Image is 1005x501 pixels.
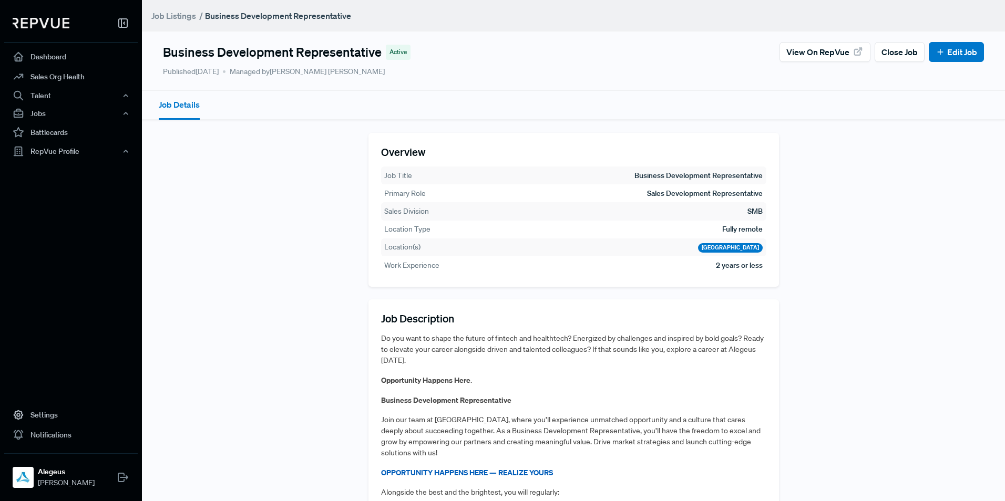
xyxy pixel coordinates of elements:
button: Talent [4,87,138,105]
td: Business Development Representative [634,170,763,182]
th: Location Type [384,223,431,235]
span: Active [389,47,407,57]
strong: Alegeus [38,466,95,477]
a: AlegeusAlegeus[PERSON_NAME] [4,453,138,493]
td: Fully remote [722,223,763,235]
a: Job Listings [151,9,196,22]
button: RepVue Profile [4,142,138,160]
a: Battlecards [4,122,138,142]
strong: OPPORTUNITY HAPPENS HERE — REALIZE YOURS [381,467,553,477]
h5: Job Description [381,312,766,325]
span: View on RepVue [786,46,849,58]
p: Published [DATE] [163,66,219,77]
td: 2 years or less [715,259,763,272]
td: SMB [747,205,763,217]
th: Work Experience [384,259,440,272]
span: . [470,375,472,385]
span: Alongside the best and the brightest, you will regularly: [381,487,559,497]
span: Do you want to shape the future of fintech and healthtech? Energized by challenges and inspired b... [381,333,764,365]
th: Job Title [384,170,413,182]
button: View on RepVue [780,42,870,62]
a: Sales Org Health [4,67,138,87]
span: Close Job [881,46,918,58]
a: Edit Job [936,46,977,58]
span: [PERSON_NAME] [38,477,95,488]
th: Primary Role [384,187,426,200]
th: Location(s) [384,241,421,253]
span: Managed by [PERSON_NAME] [PERSON_NAME] [223,66,385,77]
h4: Business Development Representative [163,45,382,60]
button: Edit Job [929,42,984,62]
span: / [199,11,203,21]
img: RepVue [13,18,69,28]
td: Sales Development Representative [647,187,763,200]
button: Job Details [159,91,200,120]
button: Jobs [4,105,138,122]
div: [GEOGRAPHIC_DATA] [698,243,763,253]
a: Dashboard [4,47,138,67]
button: Close Job [875,42,925,62]
strong: Opportunity Happens Here [381,375,470,385]
strong: Business Development Representative [381,395,511,405]
strong: Business Development Representative [205,11,351,21]
a: Settings [4,405,138,425]
th: Sales Division [384,205,429,217]
h5: Overview [381,145,766,158]
a: Notifications [4,425,138,445]
img: Alegeus [15,469,32,486]
span: Join our team at [GEOGRAPHIC_DATA], where you’ll experience unmatched opportunity and a culture t... [381,415,761,457]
